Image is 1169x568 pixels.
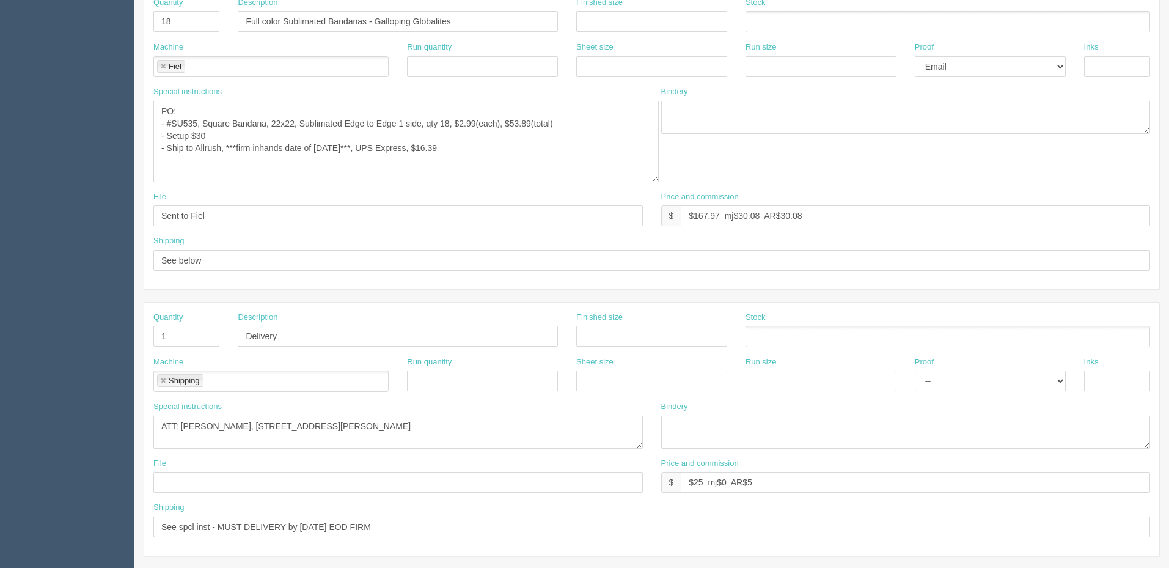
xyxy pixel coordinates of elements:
[1084,42,1099,53] label: Inks
[746,42,777,53] label: Run size
[153,416,643,449] textarea: ATT: [PERSON_NAME], [STREET_ADDRESS][PERSON_NAME]
[153,42,183,53] label: Machine
[169,62,181,70] div: Fiel
[576,42,614,53] label: Sheet size
[661,191,739,203] label: Price and commission
[746,312,766,323] label: Stock
[153,356,183,368] label: Machine
[153,86,222,98] label: Special instructions
[153,191,166,203] label: File
[407,356,452,368] label: Run quantity
[153,502,185,514] label: Shipping
[915,356,934,368] label: Proof
[153,458,166,470] label: File
[661,472,681,493] div: $
[1084,356,1099,368] label: Inks
[576,356,614,368] label: Sheet size
[153,312,183,323] label: Quantity
[153,401,222,413] label: Special instructions
[661,401,688,413] label: Bindery
[169,377,200,385] div: Shipping
[915,42,934,53] label: Proof
[746,356,777,368] label: Run size
[661,458,739,470] label: Price and commission
[238,312,277,323] label: Description
[576,312,623,323] label: Finished size
[153,101,659,182] textarea: PO: - Exact rerun of PO#66290 Full Sublimated Eco-friendly lanyards with breakaway clip, 3/4" W x...
[407,42,452,53] label: Run quantity
[661,205,681,226] div: $
[153,235,185,247] label: Shipping
[661,86,688,98] label: Bindery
